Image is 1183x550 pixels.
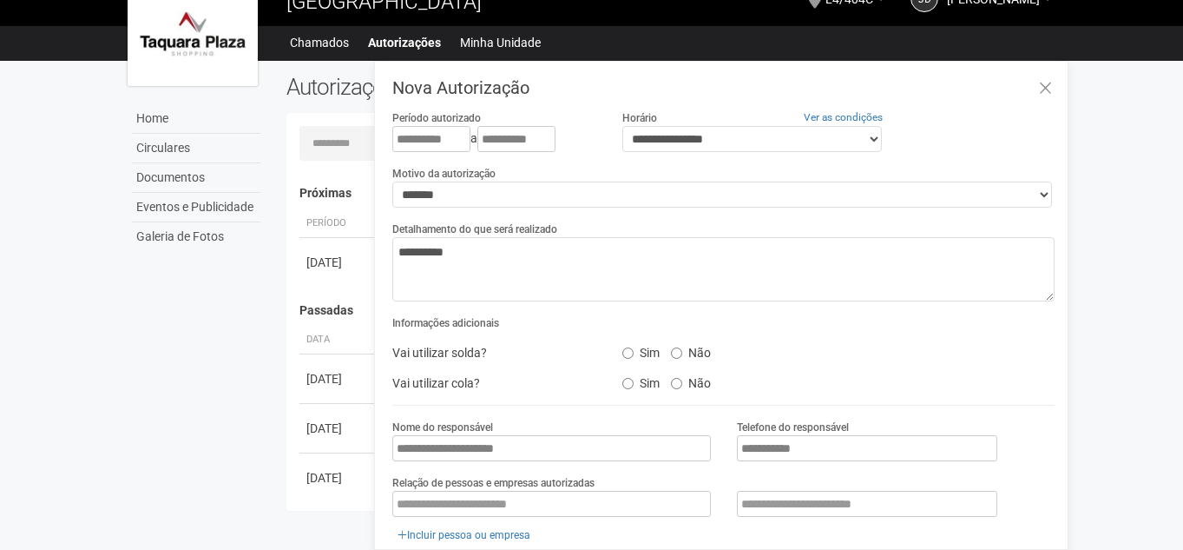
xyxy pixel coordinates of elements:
[132,134,260,163] a: Circulares
[299,326,378,355] th: Data
[299,187,1043,200] h4: Próximas
[132,163,260,193] a: Documentos
[804,111,883,123] a: Ver as condições
[379,370,608,396] div: Vai utilizar cola?
[622,340,660,361] label: Sim
[132,222,260,251] a: Galeria de Fotos
[392,475,595,491] label: Relação de pessoas e empresas autorizadas
[622,348,634,359] input: Sim
[737,420,849,435] label: Telefone do responsável
[671,348,682,359] input: Não
[306,420,371,437] div: [DATE]
[286,74,658,100] h2: Autorizações
[671,340,711,361] label: Não
[392,110,481,126] label: Período autorizado
[392,166,496,182] label: Motivo da autorização
[671,378,682,389] input: Não
[132,193,260,222] a: Eventos e Publicidade
[379,340,608,366] div: Vai utilizar solda?
[622,370,660,391] label: Sim
[671,370,711,391] label: Não
[306,254,371,271] div: [DATE]
[306,370,371,388] div: [DATE]
[299,209,378,238] th: Período
[368,30,441,55] a: Autorizações
[460,30,541,55] a: Minha Unidade
[622,378,634,389] input: Sim
[392,420,493,435] label: Nome do responsável
[306,469,371,487] div: [DATE]
[392,526,536,545] a: Incluir pessoa ou empresa
[392,79,1055,96] h3: Nova Autorização
[299,304,1043,317] h4: Passadas
[290,30,349,55] a: Chamados
[392,222,557,237] label: Detalhamento do que será realizado
[392,315,499,331] label: Informações adicionais
[622,110,657,126] label: Horário
[132,104,260,134] a: Home
[392,126,595,152] div: a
